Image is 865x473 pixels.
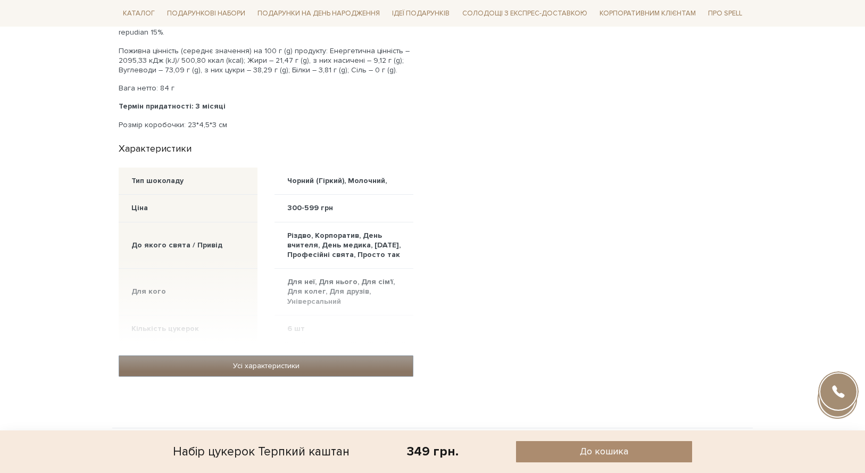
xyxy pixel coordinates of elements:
span: Про Spell [704,5,746,22]
p: Розмір коробочки: 23*4,5*3 см [119,120,413,130]
p: Вага нетто: 84 г [119,84,413,93]
div: Ціна [131,203,148,213]
a: Корпоративним клієнтам [595,4,700,22]
span: Подарункові набори [163,5,249,22]
a: Солодощі з експрес-доставкою [458,4,592,22]
span: Ідеї подарунків [388,5,454,22]
span: До кошика [580,445,628,458]
div: Набір цукерок Терпкий каштан [173,441,350,462]
div: Чорний (Гіркий), Молочний, [287,176,387,186]
div: Тип шоколаду [131,176,184,186]
span: Каталог [119,5,159,22]
div: Різдво, Корпоратив, День вчителя, День медика, [DATE], Професійні свята, Просто так [287,231,401,260]
p: Поживна цінність (середнє значення) на 100 г (g) продукту: Енергетична цінність – 2095,33 кДж (kJ... [119,46,413,76]
a: Усі характеристики [119,356,413,376]
b: Термін придатності: 3 місяці [119,102,226,111]
button: До кошика [516,441,692,462]
div: 349 грн. [407,443,459,460]
div: 300-599 грн [287,203,333,213]
span: Подарунки на День народження [253,5,384,22]
div: Характеристики [112,138,420,155]
div: До якого свята / Привід [131,240,222,250]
